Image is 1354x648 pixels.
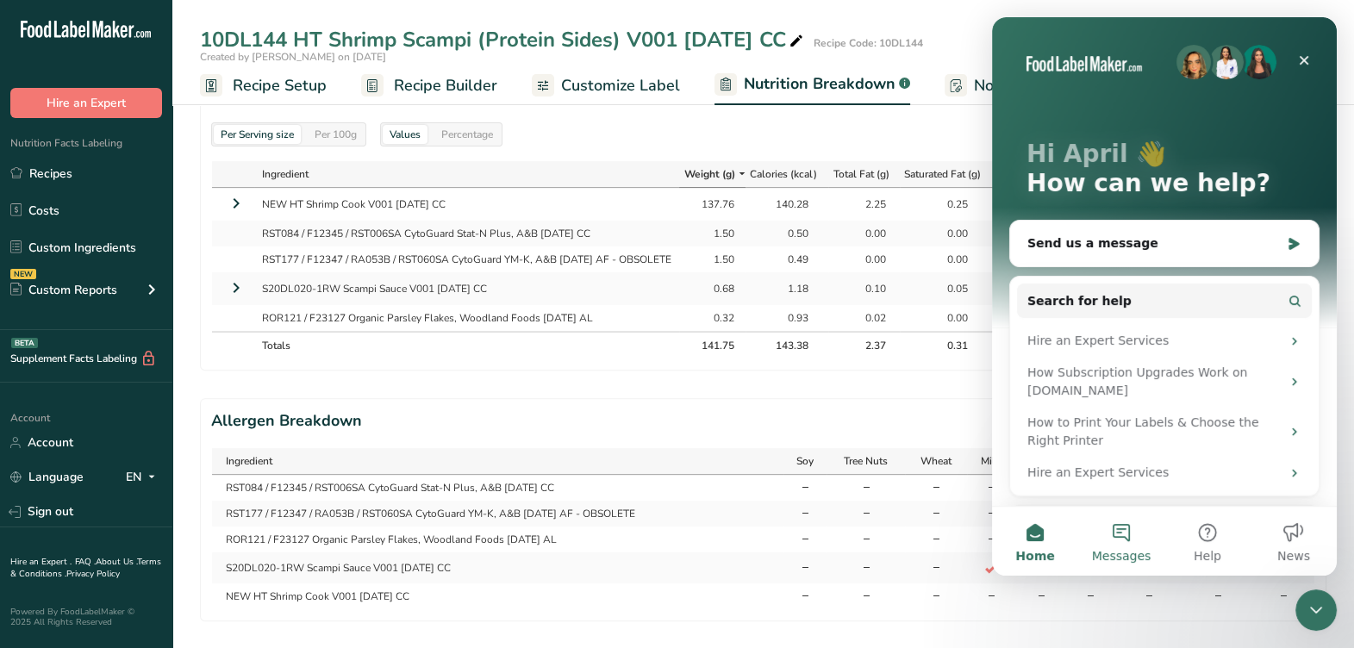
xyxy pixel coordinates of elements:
[254,305,679,331] td: ROR121 / F23127 Organic Parsley Flakes, Woodland Foods [DATE] AL
[10,462,84,492] a: Language
[254,272,679,305] td: S20DL020-1RW Scampi Sauce V001 [DATE] CC
[10,281,117,299] div: Custom Reports
[212,475,783,501] td: RST084 / F12345 / RST006SA CytoGuard Stat-N Plus, A&B [DATE] CC
[394,74,497,97] span: Recipe Builder
[691,338,734,353] div: 141.75
[833,166,889,182] span: Total Fat (g)
[254,188,679,221] td: NEW HT Shrimp Cook V001 [DATE] CC
[765,252,808,267] div: 0.49
[714,65,910,106] a: Nutrition Breakdown
[691,196,734,212] div: 137.76
[925,252,968,267] div: 0.00
[945,66,1128,105] a: Notes & Attachments
[254,246,679,272] td: RST177 / F12347 / RA053B / RST060SA CytoGuard YM-K, A&B [DATE] AF - OBSOLETE
[214,125,301,144] div: Per Serving size
[10,88,162,118] button: Hire an Expert
[254,331,679,358] th: Totals
[96,556,137,568] a: About Us .
[532,66,680,105] a: Customize Label
[212,583,783,609] td: NEW HT Shrimp Cook V001 [DATE] CC
[843,338,886,353] div: 2.37
[10,556,72,568] a: Hire an Expert .
[233,74,327,97] span: Recipe Setup
[200,50,386,64] span: Created by [PERSON_NAME] on [DATE]
[844,453,888,469] span: Tree Nuts
[10,269,36,279] div: NEW
[992,17,1337,576] iframe: Intercom live chat
[925,310,968,326] div: 0.00
[308,125,364,144] div: Per 100g
[226,453,272,469] span: Ingredient
[925,196,968,212] div: 0.25
[10,607,162,627] div: Powered By FoodLabelMaker © 2025 All Rights Reserved
[126,467,162,488] div: EN
[75,556,96,568] a: FAQ .
[383,125,427,144] div: Values
[904,166,981,182] span: Saturated Fat (g)
[765,196,808,212] div: 140.28
[765,226,808,241] div: 0.50
[843,281,886,296] div: 0.10
[10,556,161,580] a: Terms & Conditions .
[212,526,783,552] td: ROR121 / F23127 Organic Parsley Flakes, Woodland Foods [DATE] AL
[843,252,886,267] div: 0.00
[11,338,38,348] div: BETA
[212,501,783,526] td: RST177 / F12347 / RA053B / RST060SA CytoGuard YM-K, A&B [DATE] AF - OBSOLETE
[765,310,808,326] div: 0.93
[66,568,120,580] a: Privacy Policy
[843,226,886,241] div: 0.00
[750,166,817,182] span: Calories (kcal)
[981,453,1001,469] span: Milk
[814,35,923,51] div: Recipe Code: 10DL144
[211,409,362,433] h2: Allergen Breakdown
[925,226,968,241] div: 0.00
[974,74,1128,97] span: Notes & Attachments
[254,221,679,246] td: RST084 / F12345 / RST006SA CytoGuard Stat-N Plus, A&B [DATE] CC
[843,310,886,326] div: 0.02
[1295,589,1337,631] iframe: Intercom live chat
[684,166,735,182] span: Weight (g)
[200,24,807,55] div: 10DL144 HT Shrimp Scampi (Protein Sides) V001 [DATE] CC
[744,72,895,96] span: Nutrition Breakdown
[796,453,814,469] span: Soy
[434,125,500,144] div: Percentage
[200,66,327,105] a: Recipe Setup
[765,338,808,353] div: 143.38
[212,552,783,583] td: S20DL020-1RW Scampi Sauce V001 [DATE] CC
[691,281,734,296] div: 0.68
[691,226,734,241] div: 1.50
[691,252,734,267] div: 1.50
[765,281,808,296] div: 1.18
[561,74,680,97] span: Customize Label
[920,453,952,469] span: Wheat
[843,196,886,212] div: 2.25
[925,281,968,296] div: 0.05
[262,166,309,182] span: Ingredient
